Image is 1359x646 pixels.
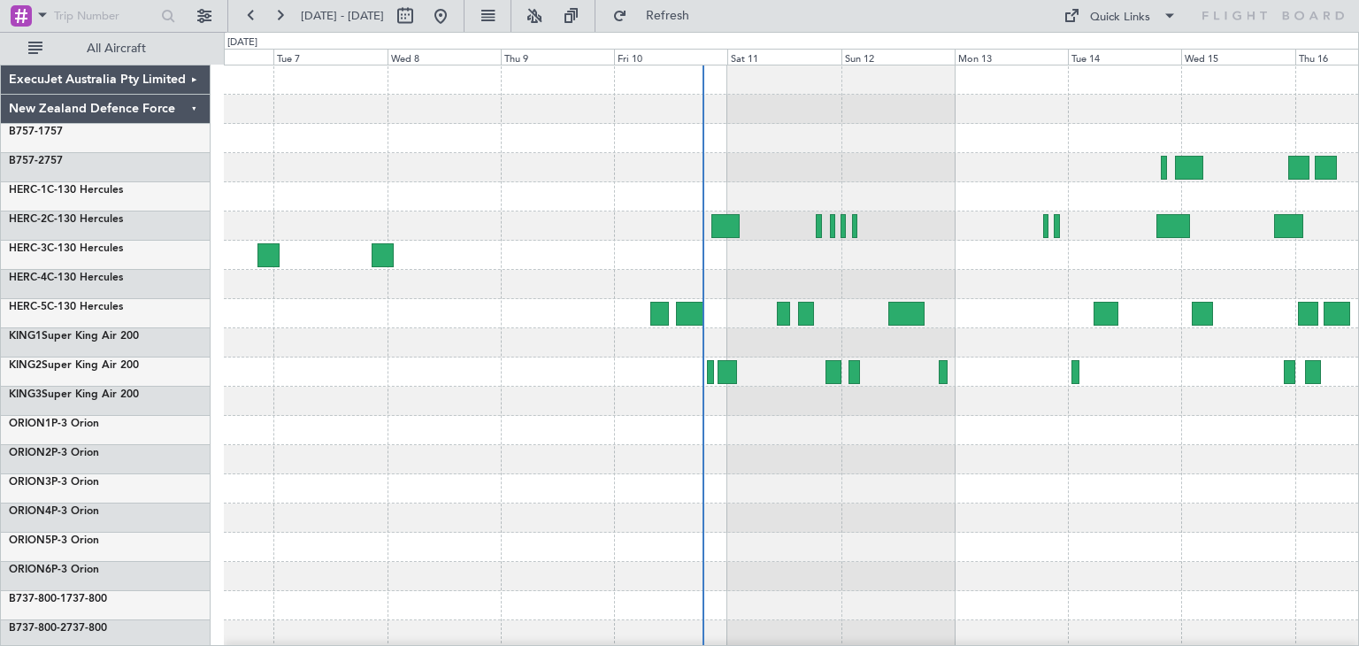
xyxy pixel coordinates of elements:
a: KING1Super King Air 200 [9,331,139,342]
div: Sun 12 [841,49,955,65]
a: HERC-4C-130 Hercules [9,273,123,283]
div: Sat 11 [727,49,841,65]
a: ORION4P-3 Orion [9,506,99,517]
span: ORION4 [9,506,51,517]
div: Fri 10 [614,49,727,65]
div: [DATE] [227,35,257,50]
button: Refresh [604,2,710,30]
a: ORION3P-3 Orion [9,477,99,488]
span: B737-800-2 [9,623,66,634]
div: Mon 13 [955,49,1068,65]
div: Thu 9 [501,49,614,65]
div: Quick Links [1090,9,1150,27]
a: HERC-2C-130 Hercules [9,214,123,225]
a: ORION6P-3 Orion [9,565,99,575]
span: HERC-5 [9,302,47,312]
span: Refresh [631,10,705,22]
a: ORION2P-3 Orion [9,448,99,458]
a: ORION5P-3 Orion [9,535,99,546]
div: Tue 7 [273,49,387,65]
a: B737-800-1737-800 [9,594,107,604]
span: ORION3 [9,477,51,488]
span: KING1 [9,331,42,342]
div: Tue 14 [1068,49,1181,65]
a: KING2Super King Air 200 [9,360,139,371]
button: Quick Links [1055,2,1186,30]
span: ORION2 [9,448,51,458]
a: ORION1P-3 Orion [9,419,99,429]
button: All Aircraft [19,35,192,63]
a: B757-2757 [9,156,63,166]
a: HERC-5C-130 Hercules [9,302,123,312]
a: HERC-3C-130 Hercules [9,243,123,254]
span: KING3 [9,389,42,400]
div: Wed 15 [1181,49,1294,65]
span: ORION6 [9,565,51,575]
a: HERC-1C-130 Hercules [9,185,123,196]
span: [DATE] - [DATE] [301,8,384,24]
a: B737-800-2737-800 [9,623,107,634]
a: B757-1757 [9,127,63,137]
span: B757-1 [9,127,44,137]
span: KING2 [9,360,42,371]
span: HERC-1 [9,185,47,196]
a: KING3Super King Air 200 [9,389,139,400]
input: Trip Number [54,3,156,29]
span: ORION1 [9,419,51,429]
div: Wed 8 [388,49,501,65]
span: HERC-3 [9,243,47,254]
span: HERC-4 [9,273,47,283]
span: ORION5 [9,535,51,546]
span: HERC-2 [9,214,47,225]
span: B757-2 [9,156,44,166]
span: All Aircraft [46,42,187,55]
span: B737-800-1 [9,594,66,604]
